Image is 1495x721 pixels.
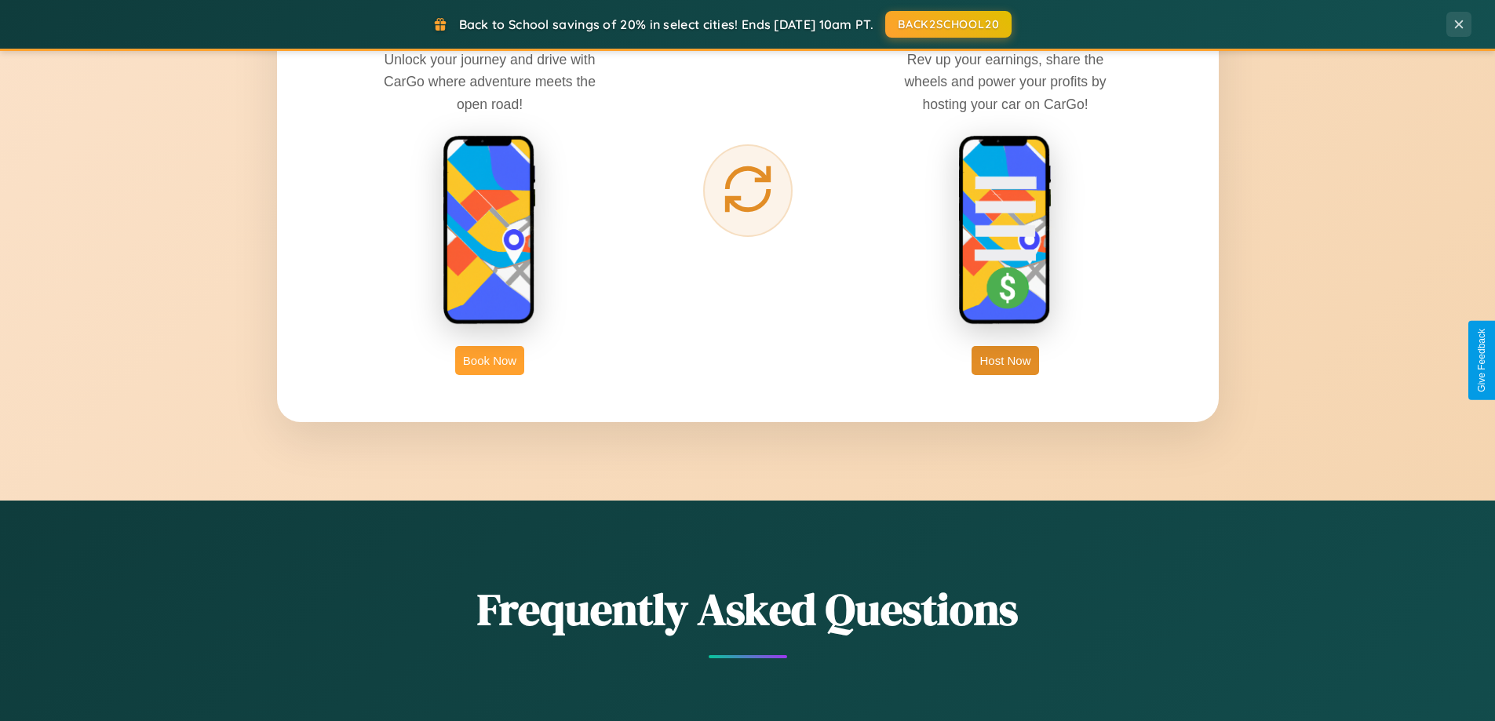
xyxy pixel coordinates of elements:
button: Book Now [455,346,524,375]
h2: Frequently Asked Questions [277,579,1219,639]
p: Unlock your journey and drive with CarGo where adventure meets the open road! [372,49,607,115]
img: rent phone [443,135,537,326]
img: host phone [958,135,1052,326]
p: Rev up your earnings, share the wheels and power your profits by hosting your car on CarGo! [888,49,1123,115]
button: BACK2SCHOOL20 [885,11,1012,38]
button: Host Now [972,346,1038,375]
div: Give Feedback [1476,329,1487,392]
span: Back to School savings of 20% in select cities! Ends [DATE] 10am PT. [459,16,873,32]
